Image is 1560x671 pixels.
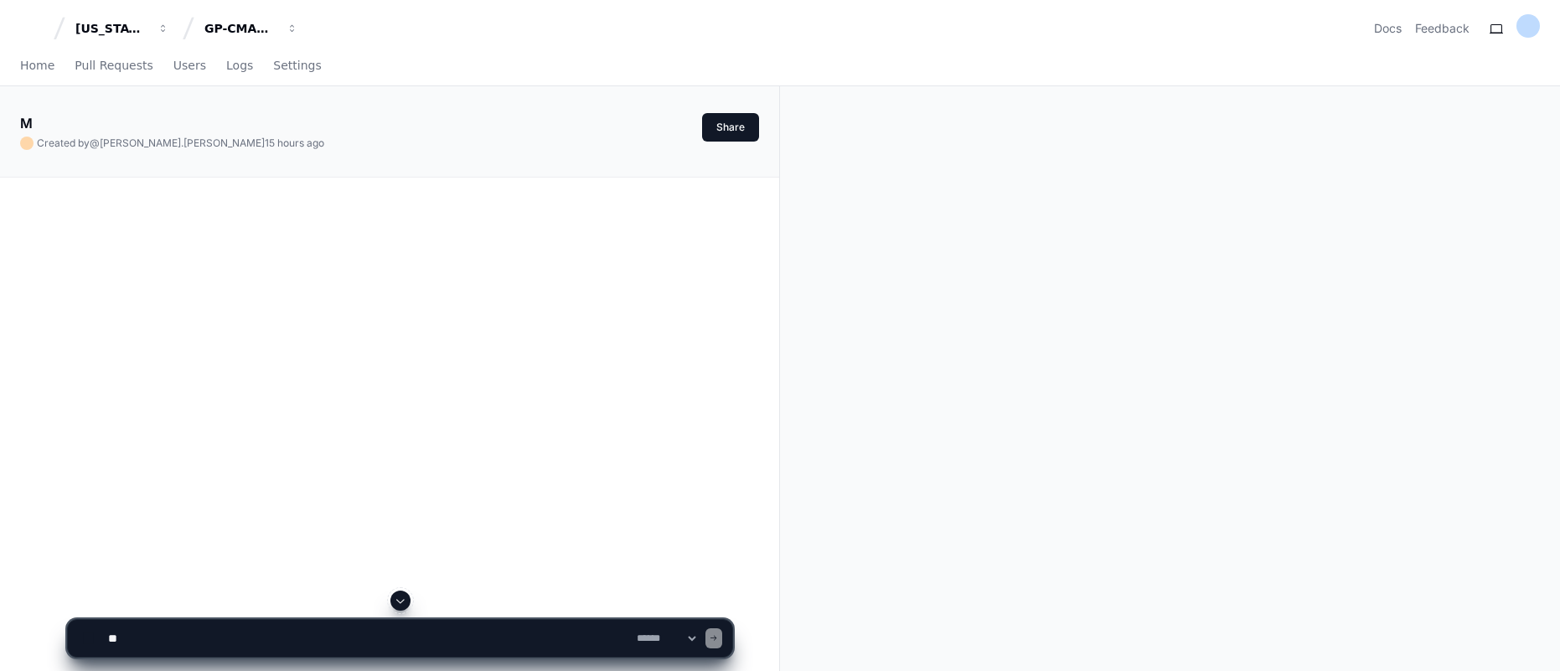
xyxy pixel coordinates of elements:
[273,60,321,70] span: Settings
[226,47,253,85] a: Logs
[173,60,206,70] span: Users
[37,137,324,150] span: Created by
[226,60,253,70] span: Logs
[1415,20,1470,37] button: Feedback
[20,60,54,70] span: Home
[273,47,321,85] a: Settings
[20,115,33,132] app-text-character-animate: M
[75,20,147,37] div: [US_STATE] Pacific
[20,47,54,85] a: Home
[204,20,276,37] div: GP-CMAG-MP2
[198,13,305,44] button: GP-CMAG-MP2
[100,137,265,149] span: [PERSON_NAME].[PERSON_NAME]
[69,13,176,44] button: [US_STATE] Pacific
[90,137,100,149] span: @
[75,60,152,70] span: Pull Requests
[75,47,152,85] a: Pull Requests
[702,113,759,142] button: Share
[265,137,324,149] span: 15 hours ago
[173,47,206,85] a: Users
[1374,20,1402,37] a: Docs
